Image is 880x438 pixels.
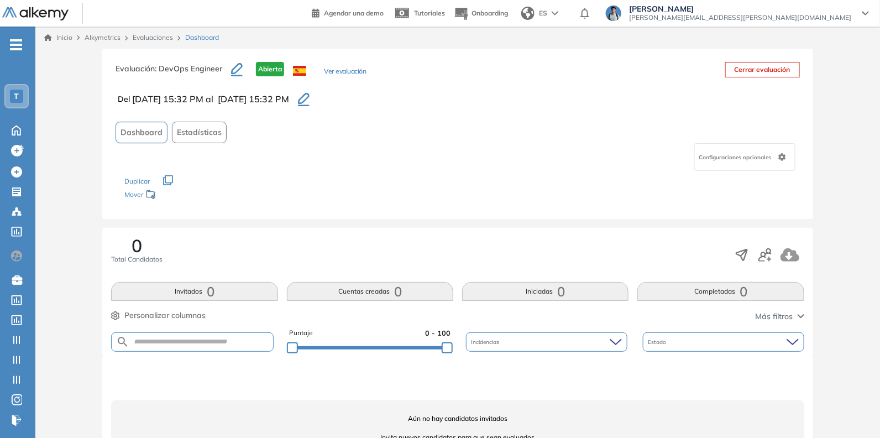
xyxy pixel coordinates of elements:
span: Configuraciones opcionales [699,153,774,161]
span: Tutoriales [414,9,445,17]
span: 0 [132,237,142,254]
span: Estado [648,338,669,346]
img: world [521,7,535,20]
button: Invitados0 [111,282,277,301]
span: Duplicar [124,177,150,185]
div: Estado [643,332,804,352]
span: Estadísticas [177,127,222,138]
a: Evaluaciones [133,33,173,41]
span: T [14,92,19,101]
span: al [206,92,213,106]
a: Inicio [44,33,72,43]
span: [PERSON_NAME] [629,4,851,13]
span: [DATE] 15:32 PM [218,92,289,106]
span: Abierta [256,62,284,76]
div: Incidencias [466,332,627,352]
span: Agendar una demo [324,9,384,17]
span: ES [539,8,547,18]
div: Configuraciones opcionales [694,143,795,171]
button: Dashboard [116,122,167,143]
span: Puntaje [289,328,313,338]
div: Mover [124,185,235,206]
img: Logo [2,7,69,21]
span: Aún no hay candidatos invitados [111,414,804,424]
img: arrow [552,11,558,15]
button: Iniciadas0 [462,282,628,301]
img: SEARCH_ALT [116,335,129,349]
span: Onboarding [472,9,508,17]
span: : DevOps Engineer [155,64,222,74]
button: Personalizar columnas [111,310,206,321]
span: Dashboard [121,127,163,138]
span: Alkymetrics [85,33,121,41]
button: Más filtros [756,311,804,322]
span: Dashboard [185,33,219,43]
span: [PERSON_NAME][EMAIL_ADDRESS][PERSON_NAME][DOMAIN_NAME] [629,13,851,22]
button: Ver evaluación [324,66,366,78]
span: Más filtros [756,311,793,322]
span: Total Candidatos [111,254,163,264]
button: Onboarding [454,2,508,25]
button: Completadas0 [637,282,804,301]
span: Incidencias [472,338,502,346]
button: Cuentas creadas0 [287,282,453,301]
span: Del [118,93,130,105]
a: Agendar una demo [312,6,384,19]
span: [DATE] 15:32 PM [132,92,203,106]
span: 0 - 100 [425,328,451,338]
span: Personalizar columnas [124,310,206,321]
i: - [10,44,22,46]
button: Estadísticas [172,122,227,143]
h3: Evaluación [116,62,231,85]
img: ESP [293,66,306,76]
button: Cerrar evaluación [725,62,800,77]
